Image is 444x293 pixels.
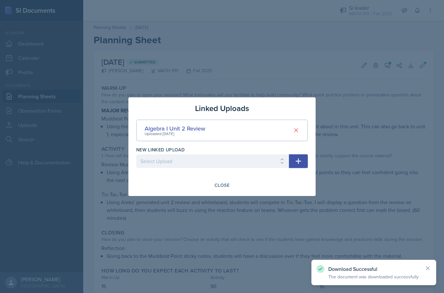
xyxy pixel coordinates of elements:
p: The document was downloaded successfully [328,273,419,280]
div: Uploaded [DATE] [145,131,205,137]
p: Download Successful [328,266,419,272]
h3: Linked Uploads [195,103,249,114]
div: Algebra I Unit 2 Review [145,124,205,133]
label: New Linked Upload [136,146,185,153]
div: Close [215,183,229,188]
button: Close [210,180,234,191]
